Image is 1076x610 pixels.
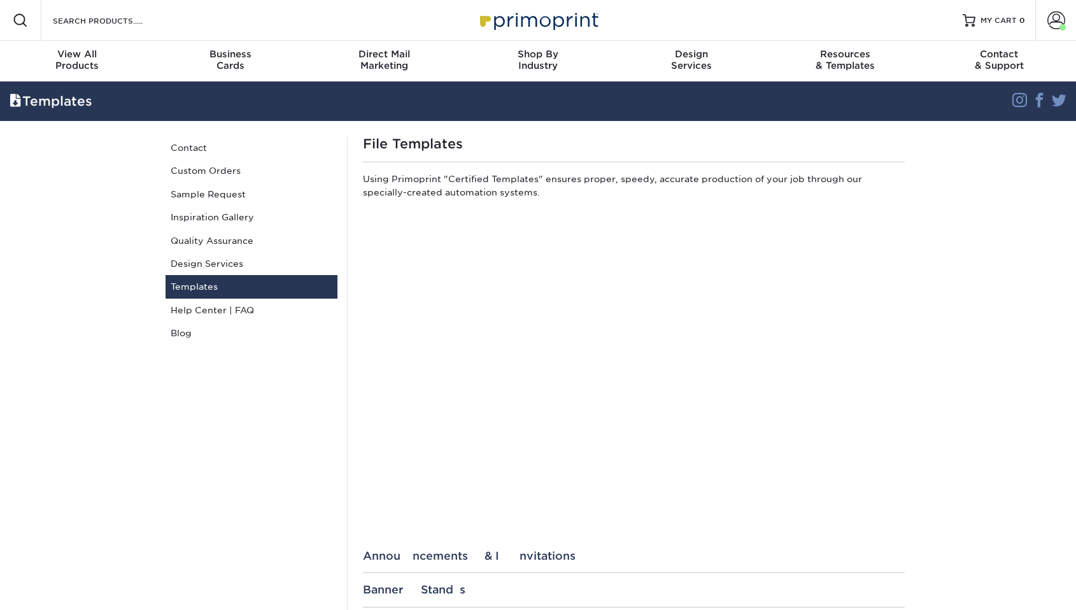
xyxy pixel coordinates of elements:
[166,136,337,159] a: Contact
[461,41,614,82] a: Shop ByIndustry
[363,136,905,152] h1: File Templates
[153,41,307,82] a: BusinessCards
[153,48,307,60] span: Business
[461,48,614,71] div: Industry
[52,13,176,28] input: SEARCH PRODUCTS.....
[461,48,614,60] span: Shop By
[768,48,922,60] span: Resources
[615,48,768,60] span: Design
[166,206,337,229] a: Inspiration Gallery
[1019,16,1025,25] span: 0
[363,173,905,204] p: Using Primoprint "Certified Templates" ensures proper, speedy, accurate production of your job th...
[363,550,905,562] div: Announcements & Invitations
[166,252,337,275] a: Design Services
[153,48,307,71] div: Cards
[166,183,337,206] a: Sample Request
[923,41,1076,82] a: Contact& Support
[166,159,337,182] a: Custom Orders
[308,48,461,60] span: Direct Mail
[923,48,1076,60] span: Contact
[923,48,1076,71] div: & Support
[166,299,337,322] a: Help Center | FAQ
[166,229,337,252] a: Quality Assurance
[615,48,768,71] div: Services
[474,6,602,34] img: Primoprint
[363,583,905,596] div: Banner Stands
[308,48,461,71] div: Marketing
[166,322,337,344] a: Blog
[308,41,461,82] a: Direct MailMarketing
[980,15,1017,26] span: MY CART
[166,275,337,298] a: Templates
[615,41,768,82] a: DesignServices
[768,48,922,71] div: & Templates
[768,41,922,82] a: Resources& Templates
